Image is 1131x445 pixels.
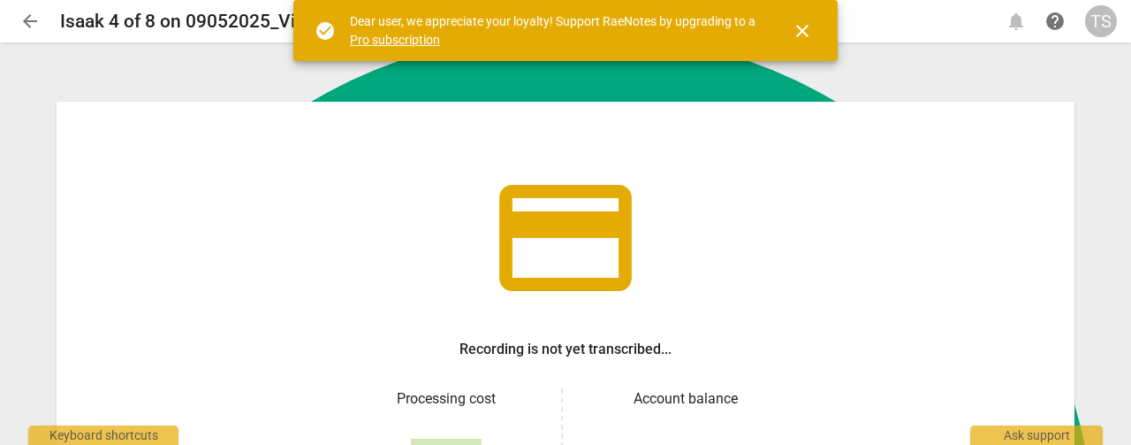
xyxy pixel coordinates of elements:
h3: Account balance [584,388,786,410]
div: Ask support [970,426,1103,445]
a: Help [1039,5,1071,37]
div: Keyboard shortcuts [28,426,178,445]
button: TS [1085,5,1117,37]
span: help [1044,11,1066,32]
button: Close [781,10,824,52]
h3: Recording is not yet transcribed... [459,339,672,360]
div: Dear user, we appreciate your loyalty! Support RaeNotes by upgrading to a [350,12,760,49]
span: credit_card [486,158,645,318]
h2: Isaak 4 of 8 on 09052025_Video [60,11,326,33]
span: arrow_back [19,11,41,32]
span: check_circle [315,20,336,42]
a: Pro subscription [350,33,440,47]
span: close [792,20,813,42]
h3: Processing cost [345,388,547,410]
